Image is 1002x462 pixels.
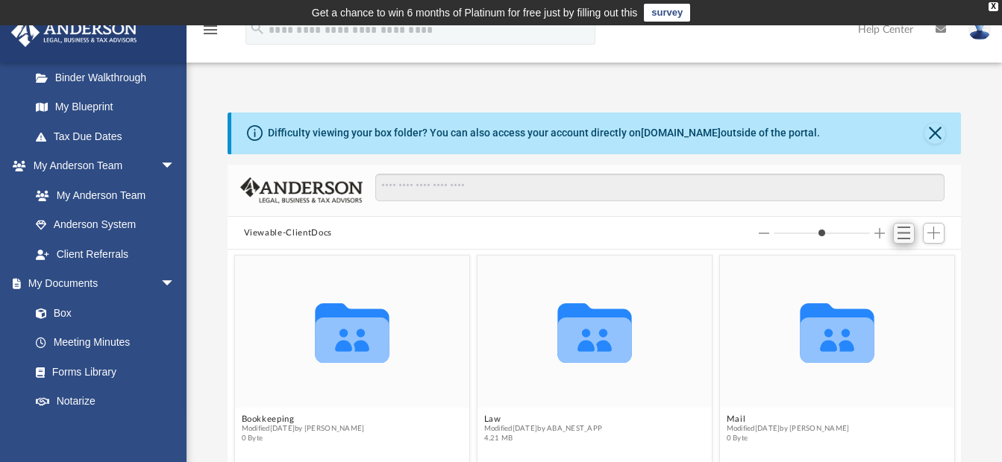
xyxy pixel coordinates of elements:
a: Box [21,298,183,328]
button: Close [924,123,945,144]
div: close [989,2,998,11]
a: My Documentsarrow_drop_down [10,269,190,299]
span: arrow_drop_down [160,151,190,182]
button: Bookkeeping [241,414,364,424]
i: search [249,20,266,37]
div: Difficulty viewing your box folder? You can also access your account directly on outside of the p... [268,125,820,141]
input: Column size [774,228,870,238]
a: Meeting Minutes [21,328,190,358]
a: Notarize [21,387,190,417]
a: My Anderson Team [21,180,183,210]
span: arrow_drop_down [160,269,190,300]
a: My Blueprint [21,92,190,122]
button: Increase column size [874,228,885,238]
span: Modified [DATE] by ABA_NEST_APP [483,425,602,434]
button: Mail [726,414,849,424]
button: Switch to List View [893,223,915,244]
a: Tax Due Dates [21,121,198,151]
span: Modified [DATE] by [PERSON_NAME] [726,425,849,434]
a: [DOMAIN_NAME] [641,127,721,139]
button: Viewable-ClientDocs [244,227,332,240]
span: 0 Byte [241,434,364,444]
a: survey [644,4,690,22]
button: Decrease column size [759,228,769,238]
a: Forms Library [21,357,183,387]
input: Search files and folders [375,174,945,202]
img: Anderson Advisors Platinum Portal [7,18,142,47]
button: Law [483,414,602,424]
span: 4.21 MB [483,434,602,444]
div: Get a chance to win 6 months of Platinum for free just by filling out this [312,4,638,22]
span: 0 Byte [726,434,849,444]
button: Add [923,223,945,244]
a: My Anderson Teamarrow_drop_down [10,151,190,181]
a: Anderson System [21,210,190,240]
i: menu [201,21,219,39]
span: Modified [DATE] by [PERSON_NAME] [241,425,364,434]
a: menu [201,28,219,39]
img: User Pic [968,19,991,40]
a: Client Referrals [21,239,190,269]
a: Binder Walkthrough [21,63,198,92]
